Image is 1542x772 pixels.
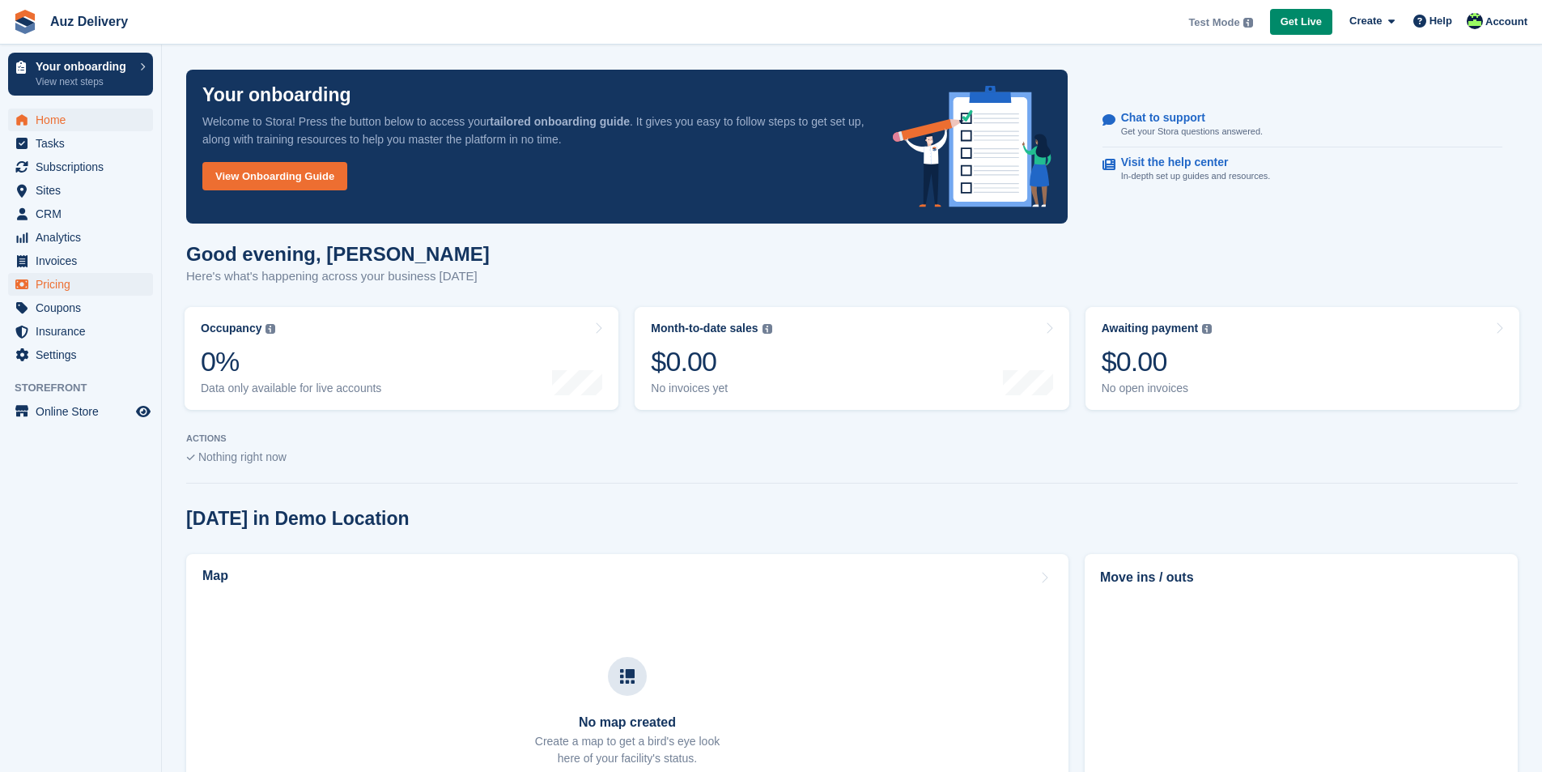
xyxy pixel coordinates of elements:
h1: Good evening, [PERSON_NAME] [186,243,490,265]
span: Tasks [36,132,133,155]
p: Here's what's happening across your business [DATE] [186,267,490,286]
span: Analytics [36,226,133,249]
a: View Onboarding Guide [202,162,347,190]
a: Get Live [1270,9,1332,36]
p: Welcome to Stora! Press the button below to access your . It gives you easy to follow steps to ge... [202,113,867,148]
p: Visit the help center [1121,156,1258,169]
a: Awaiting payment $0.00 No open invoices [1085,307,1519,410]
img: icon-info-grey-7440780725fd019a000dd9b08b2336e03edf1995a4989e88bcd33f0948082b44.svg [1243,18,1253,28]
img: icon-info-grey-7440780725fd019a000dd9b08b2336e03edf1995a4989e88bcd33f0948082b44.svg [1202,324,1212,334]
span: Account [1485,14,1527,30]
a: menu [8,343,153,366]
div: $0.00 [651,345,771,378]
a: menu [8,179,153,202]
a: menu [8,203,153,225]
strong: tailored onboarding guide [490,115,630,128]
div: Occupancy [201,322,261,335]
h2: Move ins / outs [1100,568,1502,587]
p: View next steps [36,75,132,89]
h2: Map [202,569,228,583]
a: Preview store [134,402,153,421]
a: Auz Delivery [44,8,134,35]
div: Month-to-date sales [651,322,758,335]
div: $0.00 [1102,345,1213,378]
p: Your onboarding [202,86,351,104]
span: Create [1349,13,1382,29]
p: In-depth set up guides and resources. [1121,169,1271,183]
img: icon-info-grey-7440780725fd019a000dd9b08b2336e03edf1995a4989e88bcd33f0948082b44.svg [763,324,772,334]
span: Settings [36,343,133,366]
img: Beji Obong [1467,13,1483,29]
span: Test Mode [1188,15,1239,31]
a: menu [8,273,153,296]
span: Nothing right now [198,450,287,463]
a: menu [8,320,153,343]
p: Create a map to get a bird's eye look here of your facility's status. [535,733,720,767]
p: Get your Stora questions answered. [1121,125,1263,139]
a: menu [8,296,153,319]
div: No invoices yet [651,382,771,395]
div: Awaiting payment [1102,322,1199,335]
a: Chat to support Get your Stora questions answered. [1102,103,1502,147]
h2: [DATE] in Demo Location [186,508,410,530]
p: Chat to support [1121,111,1250,125]
p: ACTIONS [186,433,1518,444]
img: map-icn-33ee37083ee616e46c38cad1a60f524a97daa1e2b2c8c0bc3eb3415660979fc1.svg [620,669,635,684]
a: Occupancy 0% Data only available for live accounts [185,307,618,410]
a: menu [8,156,153,178]
img: onboarding-info-6c161a55d2c0e0a8cae90662b2fe09162a5109e8cc188191df67fb4f79e88e88.svg [893,86,1051,207]
span: CRM [36,203,133,225]
h3: No map created [535,715,720,730]
span: Subscriptions [36,156,133,178]
span: Get Live [1281,14,1322,30]
span: Home [36,109,133,131]
div: No open invoices [1102,382,1213,395]
span: Sites [36,179,133,202]
a: menu [8,109,153,131]
img: blank_slate_check_icon-ba018cac091ee9be17c0a81a6c232d5eb81de652e7a59be601be346b1b6ddf79.svg [186,454,195,461]
span: Coupons [36,296,133,319]
a: menu [8,132,153,155]
a: menu [8,400,153,423]
span: Help [1429,13,1452,29]
div: 0% [201,345,381,378]
span: Storefront [15,380,161,396]
span: Insurance [36,320,133,343]
a: menu [8,226,153,249]
span: Invoices [36,250,133,272]
span: Pricing [36,273,133,296]
a: Your onboarding View next steps [8,53,153,96]
span: Online Store [36,400,133,423]
p: Your onboarding [36,61,132,72]
a: Month-to-date sales $0.00 No invoices yet [635,307,1068,410]
img: stora-icon-8386f47178a22dfd0bd8f6a31ec36ba5ce8667c1dd55bd0f319d3a0aa187defe.svg [13,10,37,34]
a: Visit the help center In-depth set up guides and resources. [1102,147,1502,191]
div: Data only available for live accounts [201,382,381,395]
img: icon-info-grey-7440780725fd019a000dd9b08b2336e03edf1995a4989e88bcd33f0948082b44.svg [265,324,275,334]
a: menu [8,250,153,272]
